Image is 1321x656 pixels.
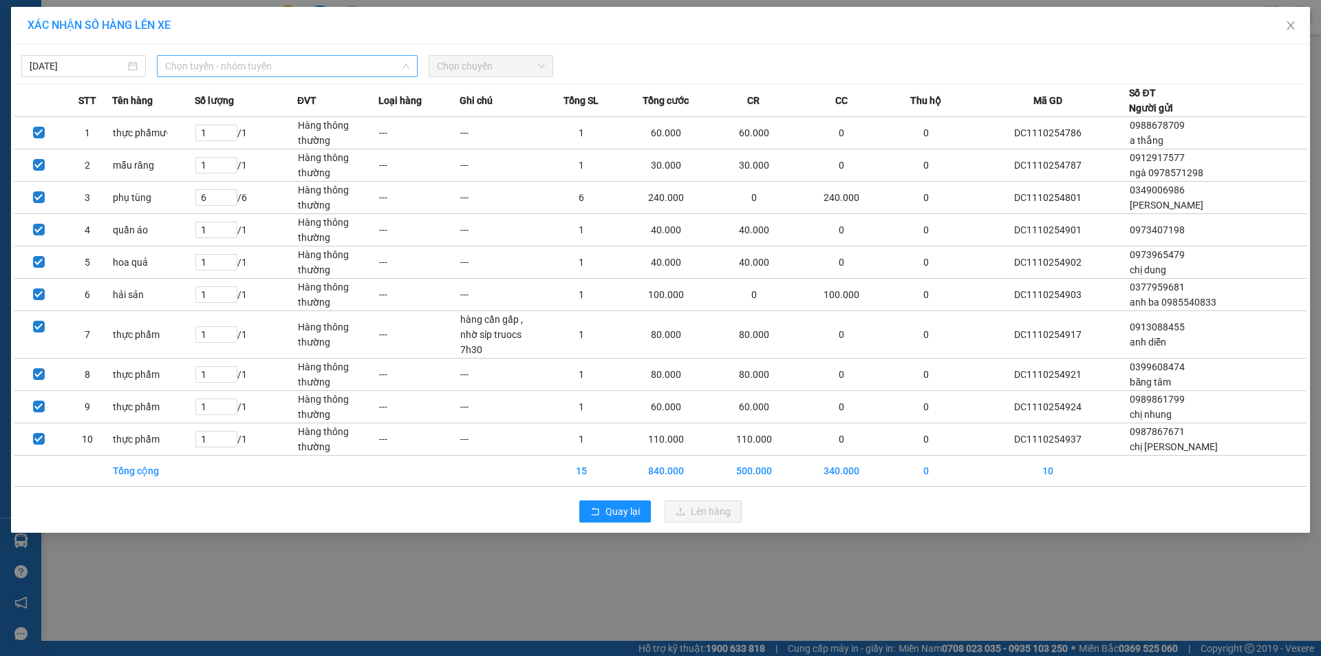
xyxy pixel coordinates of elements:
[967,456,1129,487] td: 10
[622,423,710,456] td: 110.000
[195,214,297,246] td: / 1
[297,93,316,108] span: ĐVT
[112,279,195,311] td: hải sản
[798,311,886,359] td: 0
[1130,282,1185,293] span: 0377959681
[378,246,460,279] td: ---
[460,149,541,182] td: ---
[579,500,651,522] button: rollbackQuay lại
[885,423,967,456] td: 0
[710,456,798,487] td: 500.000
[297,149,378,182] td: Hàng thông thường
[541,214,622,246] td: 1
[63,149,112,182] td: 2
[541,391,622,423] td: 1
[195,279,297,311] td: / 1
[622,214,710,246] td: 40.000
[460,279,541,311] td: ---
[378,214,460,246] td: ---
[297,279,378,311] td: Hàng thông thường
[885,311,967,359] td: 0
[195,149,297,182] td: / 1
[1130,321,1185,332] span: 0913088455
[563,93,599,108] span: Tổng SL
[541,117,622,149] td: 1
[78,93,96,108] span: STT
[460,359,541,391] td: ---
[798,149,886,182] td: 0
[885,246,967,279] td: 0
[798,391,886,423] td: 0
[967,117,1129,149] td: DC1110254786
[622,182,710,214] td: 240.000
[885,279,967,311] td: 0
[643,93,689,108] span: Tổng cước
[112,456,195,487] td: Tổng cộng
[437,56,545,76] span: Chọn chuyến
[798,359,886,391] td: 0
[710,246,798,279] td: 40.000
[710,423,798,456] td: 110.000
[622,149,710,182] td: 30.000
[710,149,798,182] td: 30.000
[710,117,798,149] td: 60.000
[297,246,378,279] td: Hàng thông thường
[195,311,297,359] td: / 1
[63,279,112,311] td: 6
[297,391,378,423] td: Hàng thông thường
[967,359,1129,391] td: DC1110254921
[112,93,153,108] span: Tên hàng
[63,359,112,391] td: 8
[195,246,297,279] td: / 1
[1130,152,1185,163] span: 0912917577
[967,149,1129,182] td: DC1110254787
[1130,377,1171,388] span: băng tâm
[541,456,622,487] td: 15
[1130,184,1185,195] span: 0349006986
[112,149,195,182] td: mẫu răng
[378,391,460,423] td: ---
[541,182,622,214] td: 6
[835,93,848,108] span: CC
[297,423,378,456] td: Hàng thông thường
[402,62,410,70] span: down
[297,311,378,359] td: Hàng thông thường
[378,149,460,182] td: ---
[63,117,112,149] td: 1
[710,279,798,311] td: 0
[460,311,541,359] td: hàng cần gấp , nhờ síp truocs 7h30
[1130,120,1185,131] span: 0988678709
[885,391,967,423] td: 0
[378,311,460,359] td: ---
[1033,93,1062,108] span: Mã GD
[378,423,460,456] td: ---
[1129,85,1173,116] div: Số ĐT Người gửi
[665,500,742,522] button: uploadLên hàng
[967,279,1129,311] td: DC1110254903
[460,117,541,149] td: ---
[195,182,297,214] td: / 6
[885,117,967,149] td: 0
[460,182,541,214] td: ---
[798,182,886,214] td: 240.000
[1130,264,1166,275] span: chị dung
[798,423,886,456] td: 0
[63,246,112,279] td: 5
[1130,135,1163,146] span: a thắng
[967,214,1129,246] td: DC1110254901
[1285,20,1296,31] span: close
[297,117,378,149] td: Hàng thông thường
[967,391,1129,423] td: DC1110254924
[28,19,171,32] span: XÁC NHẬN SỐ HÀNG LÊN XE
[460,391,541,423] td: ---
[378,359,460,391] td: ---
[297,214,378,246] td: Hàng thông thường
[622,246,710,279] td: 40.000
[622,359,710,391] td: 80.000
[798,279,886,311] td: 100.000
[967,182,1129,214] td: DC1110254801
[1130,297,1216,308] span: anh ba 0985540833
[63,214,112,246] td: 4
[378,117,460,149] td: ---
[30,59,125,74] input: 11/10/2025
